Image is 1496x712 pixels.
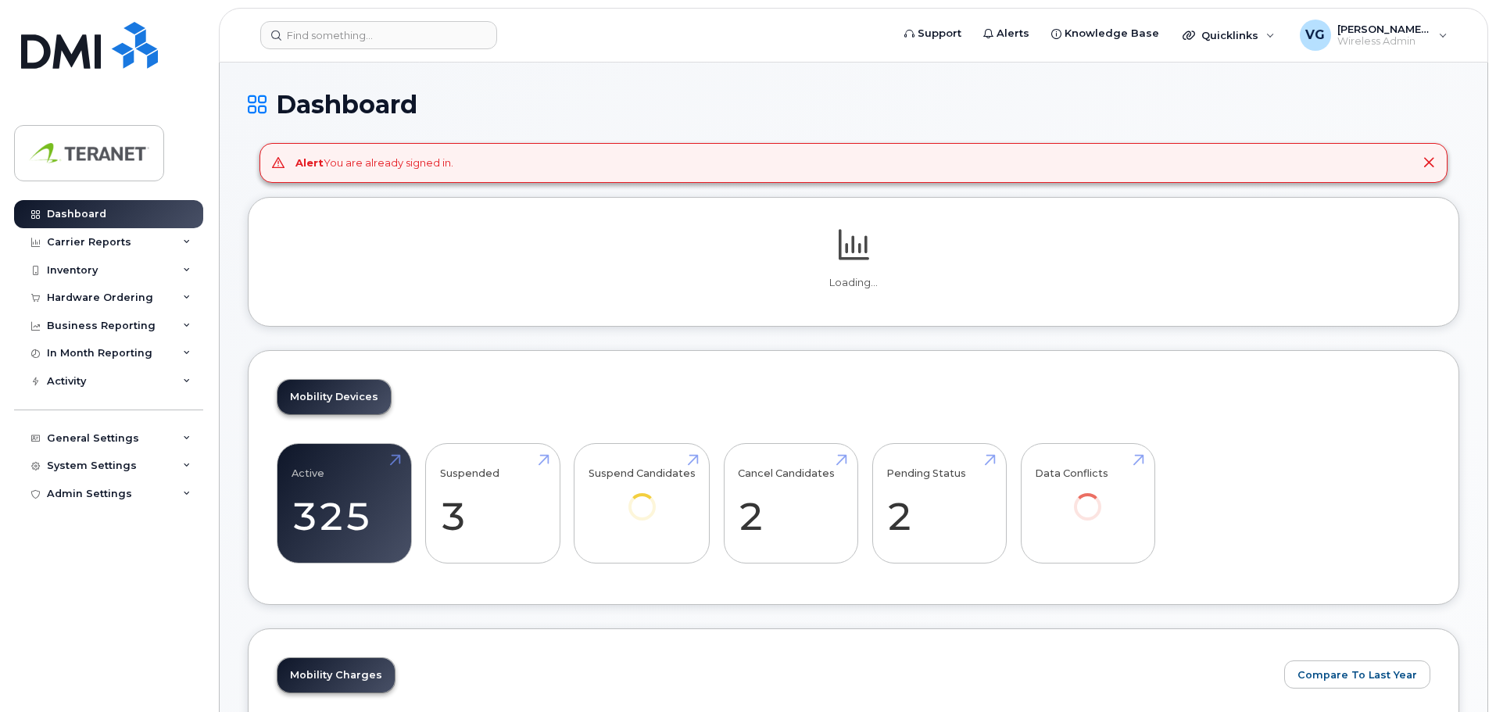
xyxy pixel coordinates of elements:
h1: Dashboard [248,91,1459,118]
a: Data Conflicts [1035,452,1140,542]
strong: Alert [295,156,324,169]
a: Cancel Candidates 2 [738,452,843,555]
a: Active 325 [292,452,397,555]
a: Mobility Charges [277,658,395,692]
a: Mobility Devices [277,380,391,414]
button: Compare To Last Year [1284,660,1430,689]
a: Pending Status 2 [886,452,992,555]
a: Suspend Candidates [589,452,696,542]
div: You are already signed in. [295,156,453,170]
a: Suspended 3 [440,452,546,555]
p: Loading... [277,276,1430,290]
span: Compare To Last Year [1297,667,1417,682]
